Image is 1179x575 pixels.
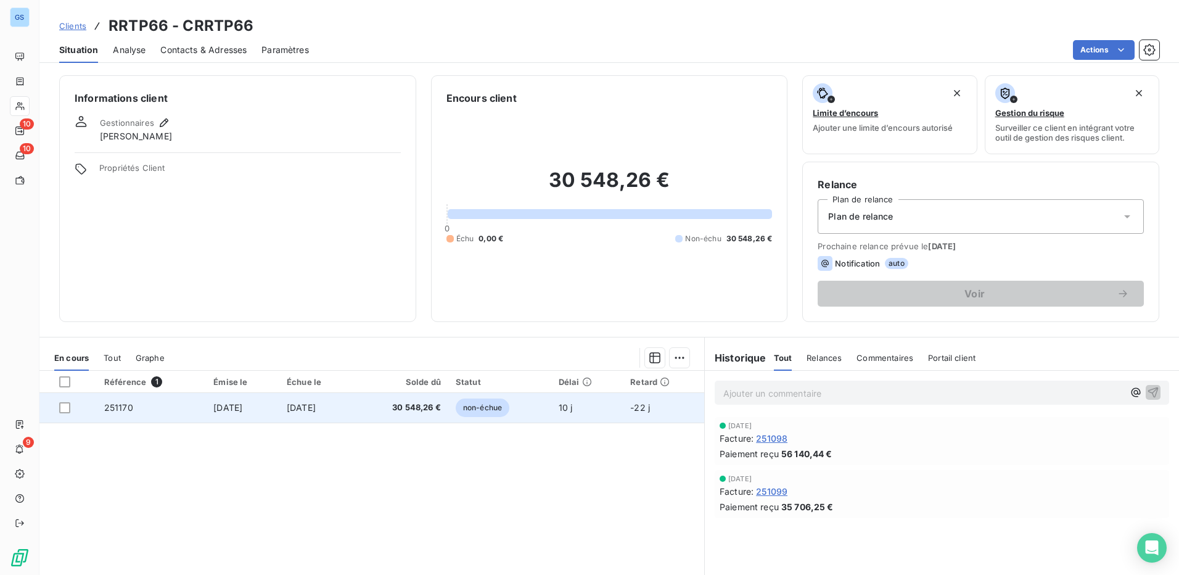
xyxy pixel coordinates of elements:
[726,233,773,244] span: 30 548,26 €
[781,447,832,460] span: 56 140,44 €
[59,20,86,32] a: Clients
[774,353,792,363] span: Tout
[720,485,754,498] span: Facture :
[818,177,1144,192] h6: Relance
[20,118,34,130] span: 10
[456,399,509,417] span: non-échue
[213,402,242,413] span: [DATE]
[100,118,154,128] span: Gestionnaires
[630,402,650,413] span: -22 j
[630,377,697,387] div: Retard
[445,223,450,233] span: 0
[807,353,842,363] span: Relances
[104,402,133,413] span: 251170
[756,485,787,498] span: 251099
[720,432,754,445] span: Facture :
[59,21,86,31] span: Clients
[781,500,834,513] span: 35 706,25 €
[995,108,1064,118] span: Gestion du risque
[113,44,146,56] span: Analyse
[54,353,89,363] span: En cours
[136,353,165,363] span: Graphe
[479,233,503,244] span: 0,00 €
[446,168,773,205] h2: 30 548,26 €
[985,75,1159,154] button: Gestion du risqueSurveiller ce client en intégrant votre outil de gestion des risques client.
[261,44,309,56] span: Paramètres
[361,402,441,414] span: 30 548,26 €
[100,130,172,143] span: [PERSON_NAME]
[720,447,779,460] span: Paiement reçu
[75,91,401,105] h6: Informations client
[446,91,517,105] h6: Encours client
[818,241,1144,251] span: Prochaine relance prévue le
[685,233,721,244] span: Non-échu
[728,475,752,482] span: [DATE]
[818,281,1144,307] button: Voir
[213,377,272,387] div: Émise le
[802,75,977,154] button: Limite d’encoursAjouter une limite d’encours autorisé
[151,376,162,387] span: 1
[20,143,34,154] span: 10
[705,350,766,365] h6: Historique
[59,44,98,56] span: Situation
[287,402,316,413] span: [DATE]
[104,376,199,387] div: Référence
[287,377,346,387] div: Échue le
[835,259,880,268] span: Notification
[885,258,908,269] span: auto
[109,15,253,37] h3: RRTP66 - CRRTP66
[995,123,1149,143] span: Surveiller ce client en intégrant votre outil de gestion des risques client.
[1137,533,1167,563] div: Open Intercom Messenger
[928,353,976,363] span: Portail client
[720,500,779,513] span: Paiement reçu
[756,432,787,445] span: 251098
[456,377,544,387] div: Statut
[559,402,573,413] span: 10 j
[857,353,913,363] span: Commentaires
[928,241,956,251] span: [DATE]
[23,437,34,448] span: 9
[559,377,616,387] div: Délai
[104,353,121,363] span: Tout
[10,548,30,568] img: Logo LeanPay
[361,377,441,387] div: Solde dû
[832,289,1117,299] span: Voir
[1073,40,1135,60] button: Actions
[828,210,893,223] span: Plan de relance
[813,108,878,118] span: Limite d’encours
[813,123,953,133] span: Ajouter une limite d’encours autorisé
[10,7,30,27] div: GS
[728,422,752,429] span: [DATE]
[160,44,247,56] span: Contacts & Adresses
[456,233,474,244] span: Échu
[99,163,401,180] span: Propriétés Client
